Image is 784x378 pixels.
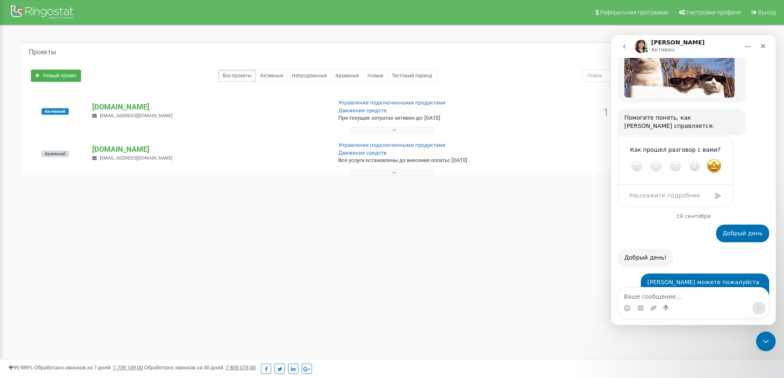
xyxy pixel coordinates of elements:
[42,108,69,115] span: Активный
[42,151,69,157] span: Архивный
[363,70,388,82] a: Новые
[387,70,437,82] a: Тестовый период
[8,364,33,371] span: 99,989%
[29,49,56,56] h5: Проекты
[218,70,256,82] a: Все проекты
[31,70,81,82] a: Новый проект
[582,70,717,82] input: Поиск
[100,155,172,161] span: [EMAIL_ADDRESS][DOMAIN_NAME]
[338,150,386,156] a: Движение средств
[600,9,668,16] span: Реферальная программа
[331,70,363,82] a: Архивные
[34,364,143,371] span: Обработано звонков за 7 дней :
[226,364,256,371] u: 7 835 073,00
[338,100,446,106] a: Управление подключенными продуктами
[338,107,386,114] a: Движение средств
[611,35,776,325] iframe: Intercom live chat
[256,70,288,82] a: Активные
[287,70,331,82] a: Непродленные
[92,102,325,112] p: [DOMAIN_NAME]
[338,157,509,165] p: Все услуги остановлены до внесения оплаты: [DATE]
[338,142,446,148] a: Управление подключенными продуктами
[113,364,143,371] u: 1 739 149,00
[756,332,776,351] iframe: Intercom live chat
[603,107,661,118] span: 1 698,65 USD
[100,113,172,118] span: [EMAIL_ADDRESS][DOMAIN_NAME]
[144,364,256,371] span: Обработано звонков за 30 дней :
[338,114,509,122] p: При текущих затратах активен до: [DATE]
[686,9,741,16] span: Настройки профиля
[758,9,776,16] span: Выход
[92,144,325,155] p: [DOMAIN_NAME]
